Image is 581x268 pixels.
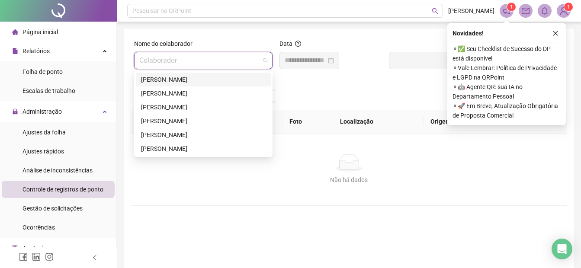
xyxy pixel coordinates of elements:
span: ⚬ 🚀 Em Breve, Atualização Obrigatória de Proposta Comercial [453,101,561,120]
span: Escalas de trabalho [22,87,75,94]
span: Folha de ponto [22,68,63,75]
div: [PERSON_NAME] [141,116,266,126]
div: GILVAN SOUZA AMORIM [136,86,271,100]
span: Ajustes da folha [22,129,66,136]
span: Gestão de solicitações [22,205,83,212]
span: close [552,30,559,36]
sup: 1 [507,3,516,11]
div: [PERSON_NAME] [141,75,266,84]
span: lock [12,108,18,115]
th: Foto [282,110,333,134]
span: Novidades ! [453,29,484,38]
div: MONIQUE MACEDO SANTOS [136,114,271,128]
span: [PERSON_NAME] [448,6,494,16]
span: notification [503,7,510,15]
th: Localização [333,110,424,134]
span: file [12,48,18,54]
span: 1 [567,4,570,10]
span: instagram [45,252,54,261]
span: linkedin [32,252,41,261]
span: Análise de inconsistências [22,167,93,174]
span: Administração [22,108,62,115]
span: bell [541,7,549,15]
div: VITOR MOREIRA SILVA [136,142,271,156]
sup: Atualize o seu contato no menu Meus Dados [564,3,573,11]
span: Página inicial [22,29,58,35]
span: Data [279,40,292,47]
span: facebook [19,252,28,261]
span: ⚬ ✅ Seu Checklist de Sucesso do DP está disponível [453,44,561,63]
span: Ajustes rápidos [22,148,64,155]
span: home [12,29,18,35]
div: RAFAEL SILVA LIBORIO [136,128,271,142]
div: DEBORA OLIVEIRA PINHEIRO DE SOUZA [136,73,271,86]
div: [PERSON_NAME] [141,102,266,112]
span: Ocorrências [22,224,55,231]
span: left [92,255,98,261]
label: Nome do colaborador [134,39,198,48]
span: 1 [510,4,513,10]
div: LARISSA OLIVEIRA SILVA [136,100,271,114]
div: [PERSON_NAME] [141,89,266,98]
div: Open Intercom Messenger [552,239,572,259]
span: question-circle [295,41,301,47]
div: Não há dados [141,175,557,185]
img: 94751 [557,4,570,17]
span: Aceite de uso [22,245,58,252]
span: Controle de registros de ponto [22,186,103,193]
span: Relatórios [22,48,50,54]
button: Buscar registros [389,52,564,69]
span: ⚬ 🤖 Agente QR: sua IA no Departamento Pessoal [453,82,561,101]
span: mail [522,7,530,15]
span: ⚬ Vale Lembrar: Política de Privacidade e LGPD na QRPoint [453,63,561,82]
div: [PERSON_NAME] [141,130,266,140]
div: [PERSON_NAME] [141,144,266,153]
span: search [432,8,438,14]
th: Origem [424,110,489,134]
span: audit [12,245,18,251]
